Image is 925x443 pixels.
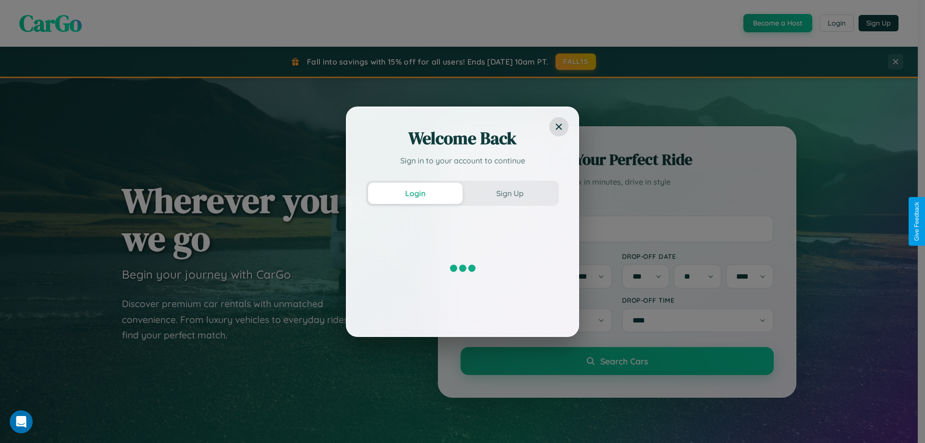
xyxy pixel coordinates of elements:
div: Give Feedback [913,202,920,241]
button: Sign Up [462,183,557,204]
p: Sign in to your account to continue [366,155,559,166]
button: Login [368,183,462,204]
iframe: Intercom live chat [10,410,33,433]
h2: Welcome Back [366,127,559,150]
